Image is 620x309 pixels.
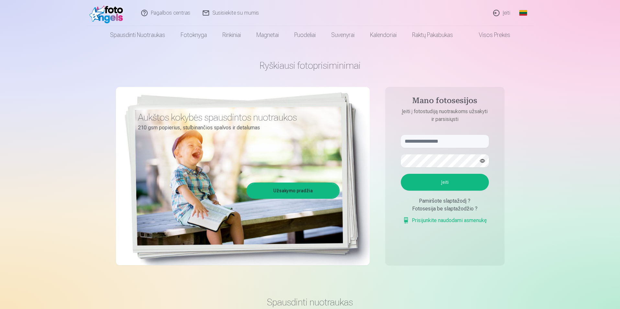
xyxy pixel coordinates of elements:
div: Fotosesija be slaptažodžio ? [401,205,489,213]
a: Spausdinti nuotraukas [102,26,173,44]
img: /fa2 [89,3,127,23]
a: Užsakymo pradžia [247,184,339,198]
p: 210 gsm popierius, stulbinančios spalvos ir detalumas [138,123,335,132]
a: Suvenyrai [323,26,362,44]
div: Pamiršote slaptažodį ? [401,197,489,205]
a: Kalendoriai [362,26,404,44]
a: Magnetai [249,26,287,44]
button: Įeiti [401,174,489,191]
h3: Spausdinti nuotraukas [121,296,499,308]
a: Raktų pakabukas [404,26,461,44]
a: Puodeliai [287,26,323,44]
p: Įeiti į fotostudiją nuotraukoms užsakyti ir parsisiųsti [394,108,495,123]
a: Prisijunkite naudodami asmenukę [403,217,487,224]
h3: Aukštos kokybės spausdintos nuotraukos [138,112,335,123]
a: Fotoknyga [173,26,215,44]
h1: Ryškiausi fotoprisiminimai [116,60,504,71]
h4: Mano fotosesijos [394,96,495,108]
a: Visos prekės [461,26,518,44]
a: Rinkiniai [215,26,249,44]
